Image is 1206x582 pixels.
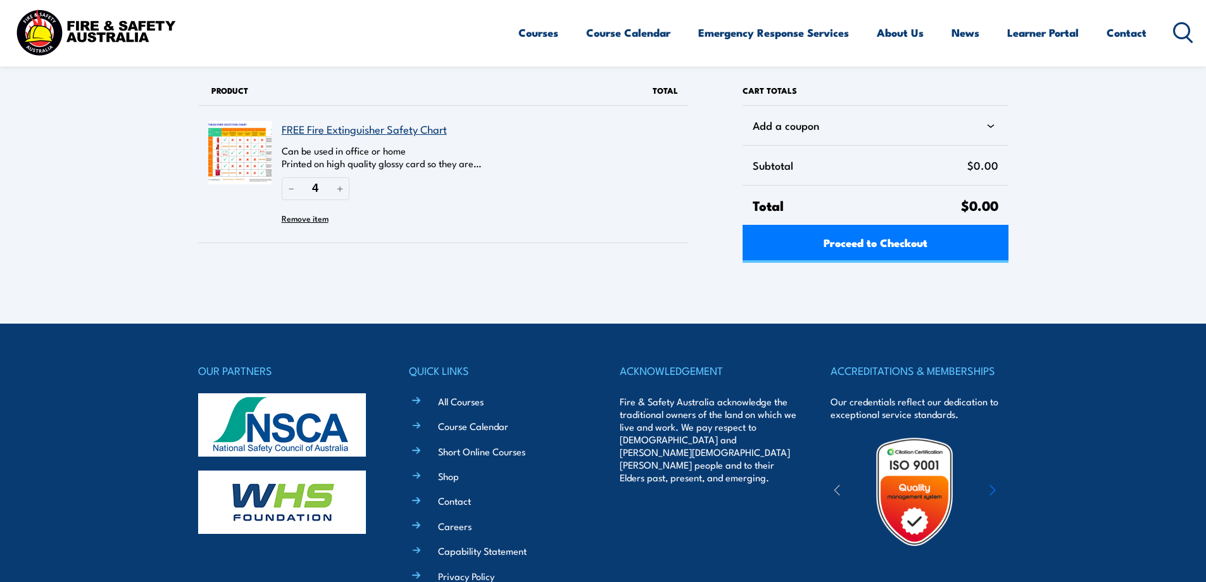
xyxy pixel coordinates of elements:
[438,494,471,507] a: Contact
[301,177,330,199] input: Quantity of FREE Fire Extinguisher Safety Chart in your cart.
[198,393,366,457] img: nsca-logo-footer
[211,84,248,96] span: Product
[1107,16,1146,49] a: Contact
[282,144,615,170] p: Can be used in office or home Printed on high quality glossy card so they are…
[438,469,459,483] a: Shop
[824,225,927,259] span: Proceed to Checkout
[620,362,797,379] h4: ACKNOWLEDGEMENT
[198,362,375,379] h4: OUR PARTNERS
[961,194,998,215] span: $0.00
[753,196,960,215] span: Total
[753,156,967,175] span: Subtotal
[620,395,797,484] p: Fire & Safety Australia acknowledge the traditional owners of the land on which we live and work....
[1007,16,1079,49] a: Learner Portal
[282,208,329,227] button: Remove FREE Fire Extinguisher Safety Chart from cart
[438,544,527,557] a: Capability Statement
[198,471,366,534] img: whs-logo-footer
[330,177,349,199] button: Increase quantity of FREE Fire Extinguisher Safety Chart
[859,436,970,547] img: Untitled design (19)
[952,16,979,49] a: News
[970,470,1081,514] img: ewpa-logo
[586,16,670,49] a: Course Calendar
[743,225,1008,263] a: Proceed to Checkout
[208,121,272,184] img: FREE Fire Extinguisher Safety Chart
[438,395,484,408] a: All Courses
[282,121,447,137] a: FREE Fire Extinguisher Safety Chart
[967,156,998,175] span: $0.00
[409,362,586,379] h4: QUICK LINKS
[698,16,849,49] a: Emergency Response Services
[743,76,1008,105] h2: Cart totals
[438,419,508,433] a: Course Calendar
[438,445,525,458] a: Short Online Courses
[438,519,472,533] a: Careers
[877,16,924,49] a: About Us
[653,84,678,96] span: Total
[282,177,301,199] button: Reduce quantity of FREE Fire Extinguisher Safety Chart
[518,16,558,49] a: Courses
[831,395,1008,421] p: Our credentials reflect our dedication to exceptional service standards.
[831,362,1008,379] h4: ACCREDITATIONS & MEMBERSHIPS
[753,116,998,135] div: Add a coupon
